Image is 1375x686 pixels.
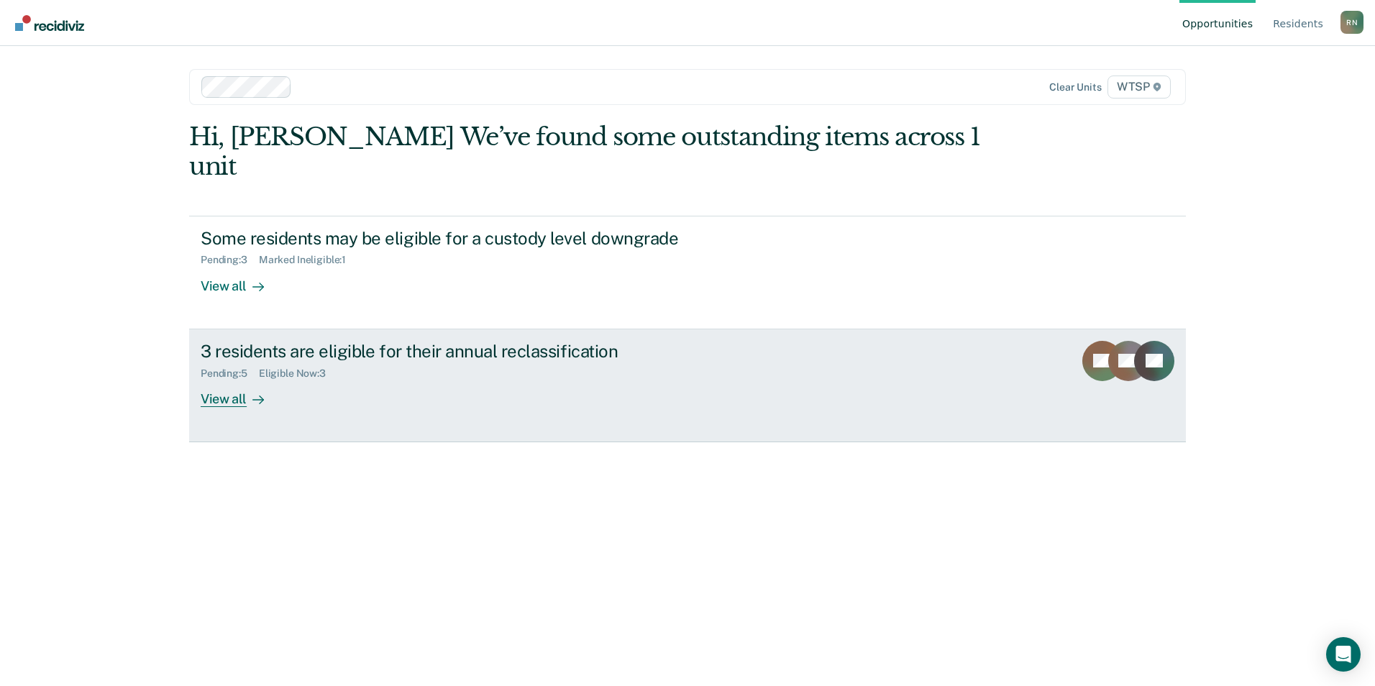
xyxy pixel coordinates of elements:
button: Profile dropdown button [1340,11,1363,34]
div: View all [201,379,281,407]
div: Clear units [1049,81,1102,93]
div: Eligible Now : 3 [259,367,337,380]
span: WTSP [1107,76,1171,99]
img: Recidiviz [15,15,84,31]
div: Some residents may be eligible for a custody level downgrade [201,228,705,249]
div: 3 residents are eligible for their annual reclassification [201,341,705,362]
div: Marked Ineligible : 1 [259,254,357,266]
div: Open Intercom Messenger [1326,637,1361,672]
a: 3 residents are eligible for their annual reclassificationPending:5Eligible Now:3View all [189,329,1186,442]
div: Hi, [PERSON_NAME] We’ve found some outstanding items across 1 unit [189,122,987,181]
div: View all [201,266,281,294]
div: Pending : 3 [201,254,259,266]
div: Pending : 5 [201,367,259,380]
div: R N [1340,11,1363,34]
a: Some residents may be eligible for a custody level downgradePending:3Marked Ineligible:1View all [189,216,1186,329]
